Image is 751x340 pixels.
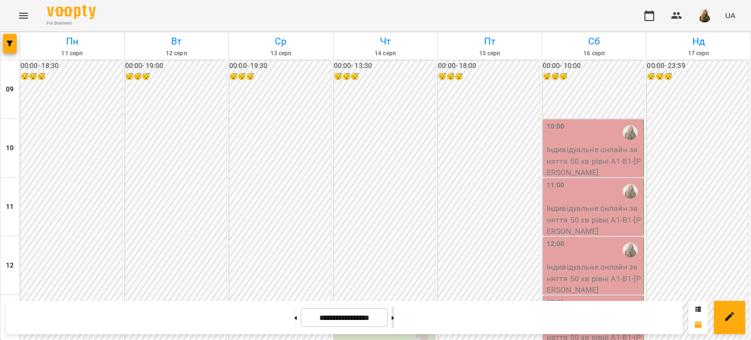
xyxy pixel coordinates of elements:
span: For Business [47,20,96,26]
h6: 😴😴😴 [647,71,749,82]
p: Індивідуальне онлайн заняття 50 хв рівні А1-В1 - [PERSON_NAME] [547,261,642,296]
h6: 00:00 - 13:30 [334,61,436,71]
h6: Пт [439,34,540,49]
h6: Вт [126,34,227,49]
h6: 15 серп [439,49,540,58]
h6: 😴😴😴 [334,71,436,82]
h6: 😴😴😴 [543,71,644,82]
img: Марина [623,125,638,140]
p: Індивідуальне онлайн заняття 50 хв рівні А1-В1 - [PERSON_NAME] [547,144,642,179]
h6: 00:00 - 19:00 [125,61,227,71]
p: Індивідуальне онлайн заняття 50 хв рівні А1-В1 - [PERSON_NAME] [547,203,642,237]
img: Voopty Logo [47,5,96,19]
h6: 00:00 - 18:00 [438,61,540,71]
h6: 12 [6,260,14,271]
h6: Чт [335,34,436,49]
h6: 00:00 - 19:30 [229,61,331,71]
h6: 14 серп [335,49,436,58]
h6: 00:00 - 23:59 [647,61,749,71]
h6: 😴😴😴 [125,71,227,82]
h6: 😴😴😴 [229,71,331,82]
img: Марина [623,243,638,257]
h6: 11 [6,202,14,212]
h6: 00:00 - 10:00 [543,61,644,71]
button: UA [721,6,739,24]
h6: 00:00 - 18:30 [21,61,122,71]
h6: 😴😴😴 [21,71,122,82]
img: e6d74434a37294e684abaaa8ba944af6.png [698,9,711,23]
h6: 10 [6,143,14,154]
h6: 16 серп [544,49,645,58]
img: Марина [623,184,638,199]
h6: Пн [22,34,123,49]
h6: 11 серп [22,49,123,58]
h6: Сб [544,34,645,49]
h6: 09 [6,84,14,95]
h6: Нд [648,34,749,49]
h6: 😴😴😴 [438,71,540,82]
h6: 12 серп [126,49,227,58]
h6: 13 серп [230,49,331,58]
button: Menu [12,4,35,27]
label: 10:00 [547,121,565,132]
h6: Ср [230,34,331,49]
span: UA [725,10,735,21]
label: 11:00 [547,180,565,191]
label: 12:00 [547,239,565,249]
h6: 17 серп [648,49,749,58]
